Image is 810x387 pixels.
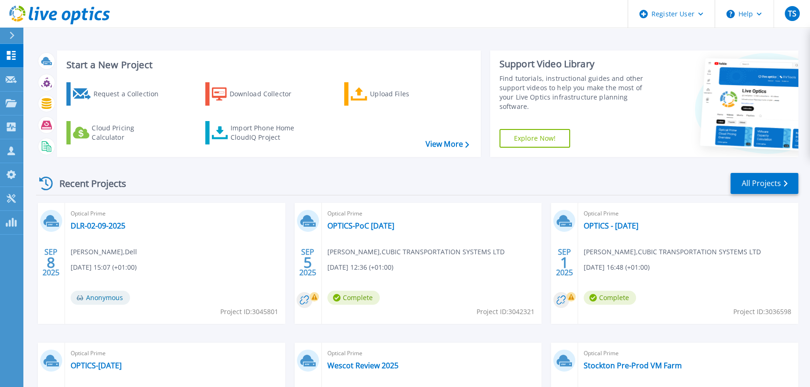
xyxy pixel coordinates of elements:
[327,221,394,230] a: OPTICS-PoC [DATE]
[730,173,798,194] a: All Projects
[560,258,569,266] span: 1
[584,208,793,219] span: Optical Prime
[584,221,638,230] a: OPTICS - [DATE]
[71,262,137,272] span: [DATE] 15:07 (+01:00)
[733,307,791,317] span: Project ID: 3036598
[499,129,571,148] a: Explore Now!
[584,247,761,257] span: [PERSON_NAME] , CUBIC TRANSPORTATION SYSTEMS LTD
[220,307,278,317] span: Project ID: 3045801
[71,208,280,219] span: Optical Prime
[556,245,573,279] div: SEP 2025
[327,291,380,305] span: Complete
[327,208,536,219] span: Optical Prime
[584,348,793,358] span: Optical Prime
[42,245,60,279] div: SEP 2025
[71,348,280,358] span: Optical Prime
[71,291,130,305] span: Anonymous
[47,258,55,266] span: 8
[304,258,312,266] span: 5
[327,262,393,272] span: [DATE] 12:36 (+01:00)
[370,85,445,103] div: Upload Files
[36,172,139,195] div: Recent Projects
[71,361,122,370] a: OPTICS-[DATE]
[71,247,137,257] span: [PERSON_NAME] , Dell
[66,82,171,106] a: Request a Collection
[66,121,171,144] a: Cloud Pricing Calculator
[584,361,682,370] a: Stockton Pre-Prod VM Farm
[231,123,304,142] div: Import Phone Home CloudIQ Project
[93,85,168,103] div: Request a Collection
[230,85,304,103] div: Download Collector
[425,140,469,149] a: View More
[344,82,448,106] a: Upload Files
[92,123,166,142] div: Cloud Pricing Calculator
[788,10,796,17] span: TS
[71,221,125,230] a: DLR-02-09-2025
[205,82,310,106] a: Download Collector
[66,60,469,70] h3: Start a New Project
[499,74,656,111] div: Find tutorials, instructional guides and other support videos to help you make the most of your L...
[327,247,505,257] span: [PERSON_NAME] , CUBIC TRANSPORTATION SYSTEMS LTD
[499,58,656,70] div: Support Video Library
[584,291,636,305] span: Complete
[584,262,650,272] span: [DATE] 16:48 (+01:00)
[327,348,536,358] span: Optical Prime
[299,245,317,279] div: SEP 2025
[327,361,398,370] a: Wescot Review 2025
[477,307,535,317] span: Project ID: 3042321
